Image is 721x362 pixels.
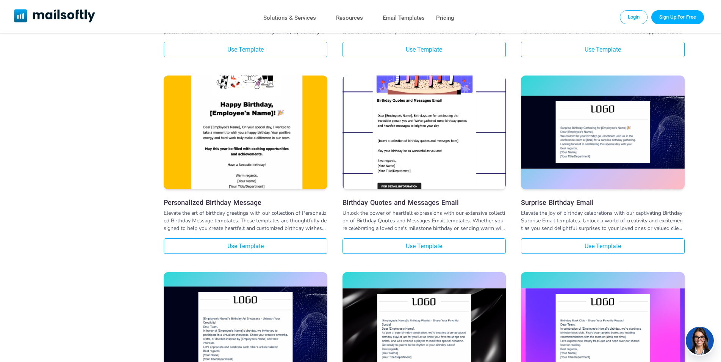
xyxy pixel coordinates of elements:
[343,198,506,206] a: Birthday Quotes and Messages Email
[521,42,685,57] a: Use Template
[436,13,454,24] a: Pricing
[521,209,685,232] div: Elevate the joy of birthday celebrations with our captivating Birthday Surprise Email templates. ...
[343,238,506,254] a: Use Template
[343,76,506,191] a: Birthday Quotes and Messages Email
[685,327,715,355] img: agent
[164,42,327,57] a: Use Template
[521,96,685,169] img: Surprise Birthday Email
[14,9,95,24] a: Mailsoftly
[164,198,327,206] a: Personalized Birthday Message
[521,198,685,206] a: Surprise Birthday Email
[164,209,327,232] div: Elevate the art of birthday greetings with our collection of Personalized Birthday Message templa...
[521,76,685,191] a: Surprise Birthday Email
[383,13,425,24] a: Email Templates
[620,10,648,24] a: Login
[521,238,685,254] a: Use Template
[343,42,506,57] a: Use Template
[263,13,316,24] a: Solutions & Services
[343,15,506,249] img: Birthday Quotes and Messages Email
[336,13,363,24] a: Resources
[164,76,327,191] a: Personalized Birthday Message
[14,9,95,22] img: Mailsoftly Logo
[651,10,704,24] a: Trial
[343,209,506,232] div: Unlock the power of heartfelt expressions with our extensive collection of Birthday Quotes and Me...
[164,9,327,256] img: Personalized Birthday Message
[164,238,327,254] a: Use Template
